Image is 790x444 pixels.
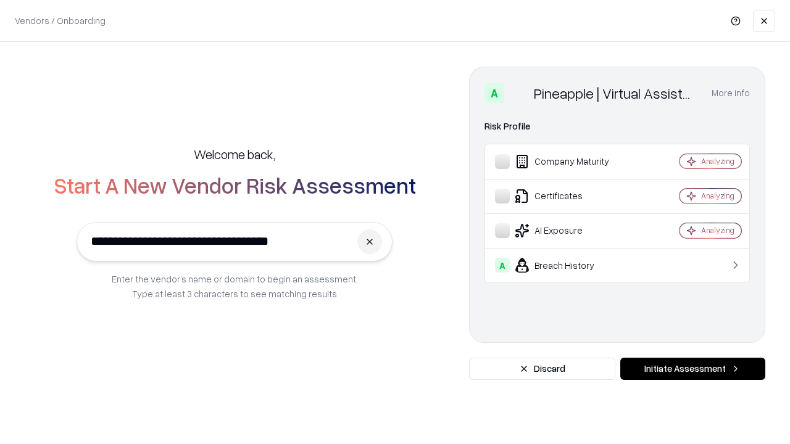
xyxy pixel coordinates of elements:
[54,173,416,197] h2: Start A New Vendor Risk Assessment
[509,83,529,103] img: Pineapple | Virtual Assistant Agency
[620,358,765,380] button: Initiate Assessment
[495,258,642,273] div: Breach History
[534,83,697,103] div: Pineapple | Virtual Assistant Agency
[484,83,504,103] div: A
[15,14,106,27] p: Vendors / Onboarding
[701,225,734,236] div: Analyzing
[495,189,642,203] div: Certificates
[112,271,358,301] p: Enter the vendor’s name or domain to begin an assessment. Type at least 3 characters to see match...
[194,146,275,163] h5: Welcome back,
[701,156,734,166] div: Analyzing
[701,191,734,201] div: Analyzing
[712,82,750,104] button: More info
[469,358,615,380] button: Discard
[484,119,750,134] div: Risk Profile
[495,258,510,273] div: A
[495,154,642,169] div: Company Maturity
[495,223,642,238] div: AI Exposure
